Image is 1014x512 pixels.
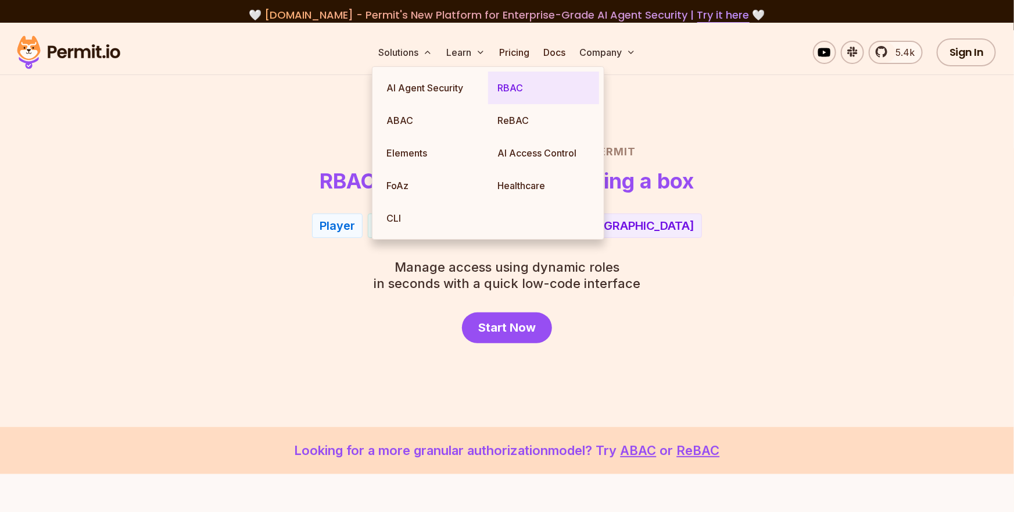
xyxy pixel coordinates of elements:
[488,72,599,104] a: RBAC
[377,202,488,234] a: CLI
[575,41,640,64] button: Company
[888,45,915,59] span: 5.4k
[488,137,599,169] a: AI Access Control
[101,144,914,160] h2: Role Based Access Control
[320,169,694,193] h1: RBAC now as easy as checking a box
[937,38,997,66] a: Sign In
[12,33,126,72] img: Permit logo
[869,41,923,64] a: 5.4k
[697,8,750,23] a: Try it here
[543,218,694,234] div: From [GEOGRAPHIC_DATA]
[488,104,599,137] a: ReBAC
[377,72,488,104] a: AI Agent Security
[488,169,599,202] a: Healthcare
[462,312,552,343] a: Start Now
[28,7,986,23] div: 🤍 🤍
[28,441,986,460] p: Looking for a more granular authorization model? Try or
[495,41,534,64] a: Pricing
[374,259,640,275] span: Manage access using dynamic roles
[374,259,640,291] p: in seconds with a quick low-code interface
[377,137,488,169] a: Elements
[265,8,750,22] span: [DOMAIN_NAME] - Permit's New Platform for Enterprise-Grade AI Agent Security |
[478,319,536,336] span: Start Now
[621,443,657,458] a: ABAC
[539,41,570,64] a: Docs
[377,104,488,137] a: ABAC
[320,218,355,234] div: Player
[377,169,488,202] a: FoAz
[442,41,490,64] button: Learn
[677,443,720,458] a: ReBAC
[374,41,437,64] button: Solutions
